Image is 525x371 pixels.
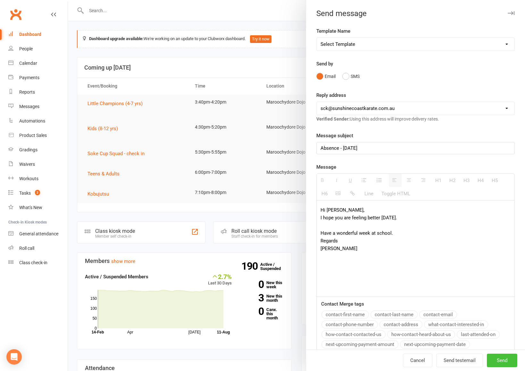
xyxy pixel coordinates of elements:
button: last-attended-on [457,330,500,339]
span: 2 [35,190,40,195]
button: SMS [342,70,360,82]
div: Product Sales [19,133,47,138]
span: email [464,358,476,363]
div: Roll call [19,246,34,251]
button: what-contact-interested-in [424,320,488,329]
div: Automations [19,118,45,123]
label: Reply address [316,91,346,99]
button: next-upcoming-payment-amount [321,340,398,349]
div: Workouts [19,176,38,181]
a: Dashboard [8,27,68,42]
div: Send message [306,9,525,18]
a: General attendance kiosk mode [8,227,68,241]
a: Product Sales [8,128,68,143]
a: Payments [8,71,68,85]
p: Hi [PERSON_NAME], I hope you are feeling better [DATE]. Have a wonderful week at school. Regards ... [321,206,511,252]
div: General attendance [19,231,58,236]
span: Send [497,358,507,363]
div: Calendar [19,61,37,66]
a: Class kiosk mode [8,256,68,270]
a: Roll call [8,241,68,256]
label: Send by [316,60,333,68]
button: contact-phone-number [321,320,378,329]
div: Class check-in [19,260,47,265]
span: Using this address will improve delivery rates. [316,116,439,122]
div: Messages [19,104,39,109]
a: Reports [8,85,68,99]
div: Gradings [19,147,37,152]
button: contact-last-name [371,310,418,319]
label: Contact Merge tags [321,300,364,308]
a: Clubworx [8,6,24,22]
label: Template Name [316,27,350,35]
a: Workouts [8,172,68,186]
div: Open Intercom Messenger [6,349,22,365]
p: Absence - [DATE] [321,144,511,152]
a: Tasks 2 [8,186,68,200]
button: contact-email [419,310,457,319]
a: What's New [8,200,68,215]
label: Message [316,163,336,171]
button: how-contact-heard-about-us [387,330,455,339]
button: contact-address [379,320,422,329]
div: Tasks [19,190,31,196]
a: Calendar [8,56,68,71]
div: People [19,46,33,51]
label: Message subject [316,132,353,139]
a: People [8,42,68,56]
button: Email [316,70,336,82]
button: next-upcoming-payment-date [400,340,470,349]
div: What's New [19,205,42,210]
div: Payments [19,75,39,80]
a: Gradings [8,143,68,157]
div: Dashboard [19,32,41,37]
button: Send testemail [436,354,483,367]
button: contact-first-name [321,310,369,319]
a: Automations [8,114,68,128]
a: Messages [8,99,68,114]
button: Cancel [403,354,432,367]
div: Waivers [19,162,35,167]
button: Send [487,354,517,367]
button: how-contact-contacted-us [321,330,386,339]
a: Waivers [8,157,68,172]
div: Reports [19,89,35,95]
strong: Verified Sender: [316,116,350,122]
